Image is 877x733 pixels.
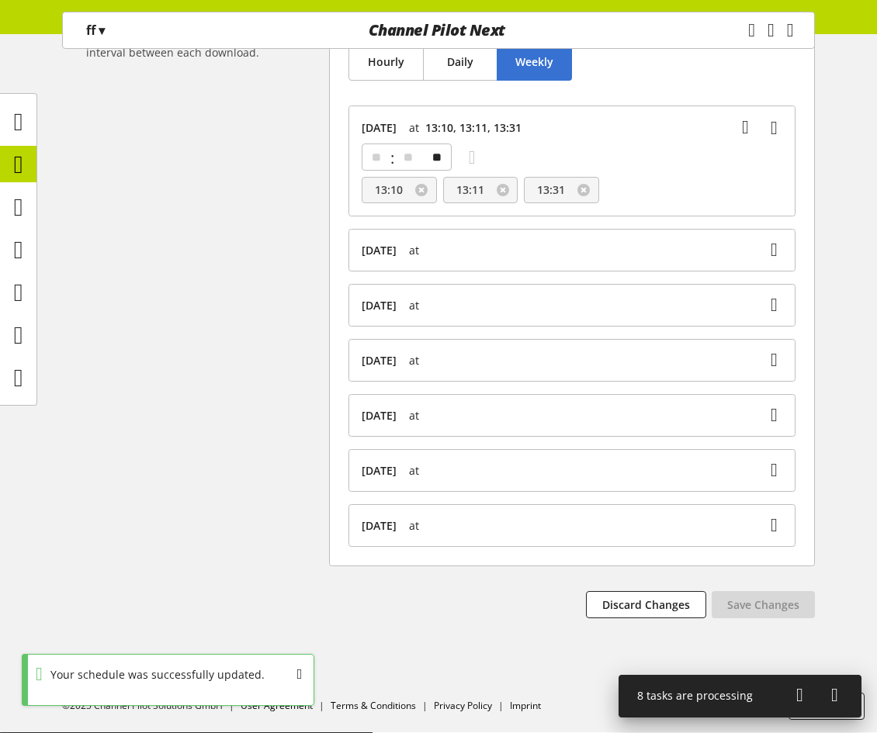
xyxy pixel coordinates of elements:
div: Your schedule was successfully updated. [43,666,265,683]
p: ff [86,21,105,40]
a: Imprint [510,699,541,712]
span: 13:11 [456,182,484,198]
span: [DATE] [362,119,397,136]
nav: main navigation [62,12,815,49]
span: [DATE] [362,462,397,479]
button: Weekly [497,42,572,81]
span: 13:10, 13:11, 13:31 [425,119,522,136]
span: at [409,517,419,534]
button: Save Changes [712,591,815,618]
span: 8 tasks are processing [637,688,753,703]
li: ©2025 Channel Pilot Solutions GmbH [62,699,241,713]
span: at [409,407,419,424]
span: [DATE] [362,517,397,534]
span: Save Changes [727,596,799,613]
a: Terms & Conditions [331,699,416,712]
span: : [390,144,394,171]
button: Discard Changes [586,591,706,618]
button: Daily [423,42,498,81]
span: Weekly [515,54,553,70]
span: 13:31 [537,182,565,198]
span: ▾ [99,22,105,39]
a: Privacy Policy [434,699,492,712]
button: Hourly [348,42,424,81]
span: Daily [447,54,473,70]
span: at [409,297,419,313]
span: [DATE] [362,297,397,313]
span: at [409,352,419,368]
span: Hourly [368,54,404,70]
span: at [409,242,419,258]
span: at [409,119,419,136]
span: [DATE] [362,407,397,424]
span: Discard Changes [602,596,690,613]
span: [DATE] [362,352,397,368]
span: at [409,462,419,479]
span: 13:10 [375,182,403,198]
span: [DATE] [362,242,397,258]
